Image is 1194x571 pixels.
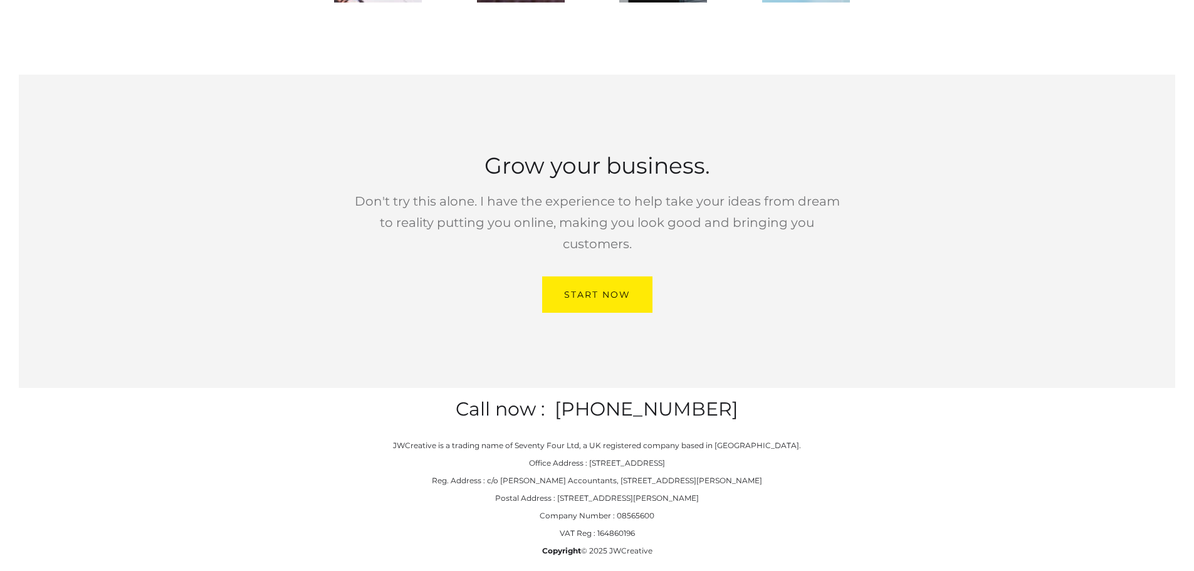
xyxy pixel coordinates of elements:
div: Grow your business. [347,150,847,181]
p: Call now : [PHONE_NUMBER] [240,401,955,418]
a: Start Now [542,276,652,313]
div: Start Now [564,286,631,303]
strong: Copyright [542,546,581,555]
div: Don't try this alone. I have the experience to help take your ideas from dream to reality putting... [347,191,847,254]
p: JWCreative is a trading name of Seventy Four Ltd, a UK registered company based in [GEOGRAPHIC_DA... [393,437,801,560]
